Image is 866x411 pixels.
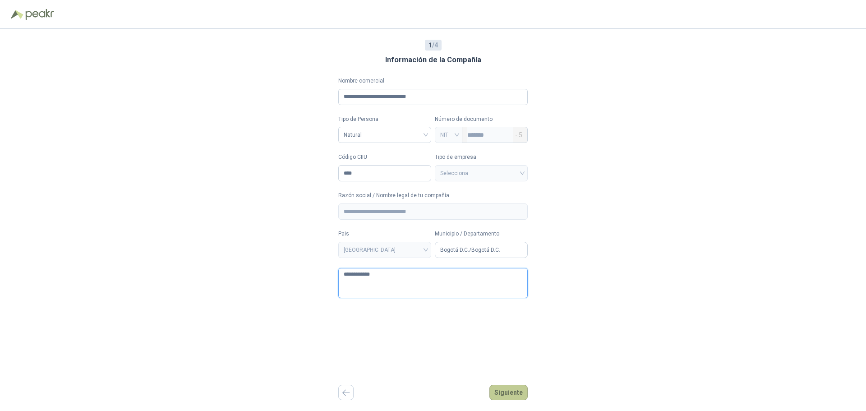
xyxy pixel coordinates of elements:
[428,42,432,49] b: 1
[440,128,457,142] span: NIT
[515,127,522,143] span: - 5
[338,77,527,85] label: Nombre comercial
[338,230,431,238] label: Pais
[344,128,426,142] span: Natural
[338,191,527,200] label: Razón social / Nombre legal de tu compañía
[11,10,23,19] img: Logo
[435,153,528,162] label: Tipo de empresa
[344,243,426,257] span: COLOMBIA
[435,230,528,238] label: Municipio / Departamento
[489,385,528,400] button: Siguiente
[25,9,54,20] img: Peakr
[338,153,431,162] label: Código CIIU
[385,54,481,66] h3: Información de la Compañía
[428,40,438,50] span: / 4
[338,115,431,124] label: Tipo de Persona
[435,115,528,124] p: Número de documento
